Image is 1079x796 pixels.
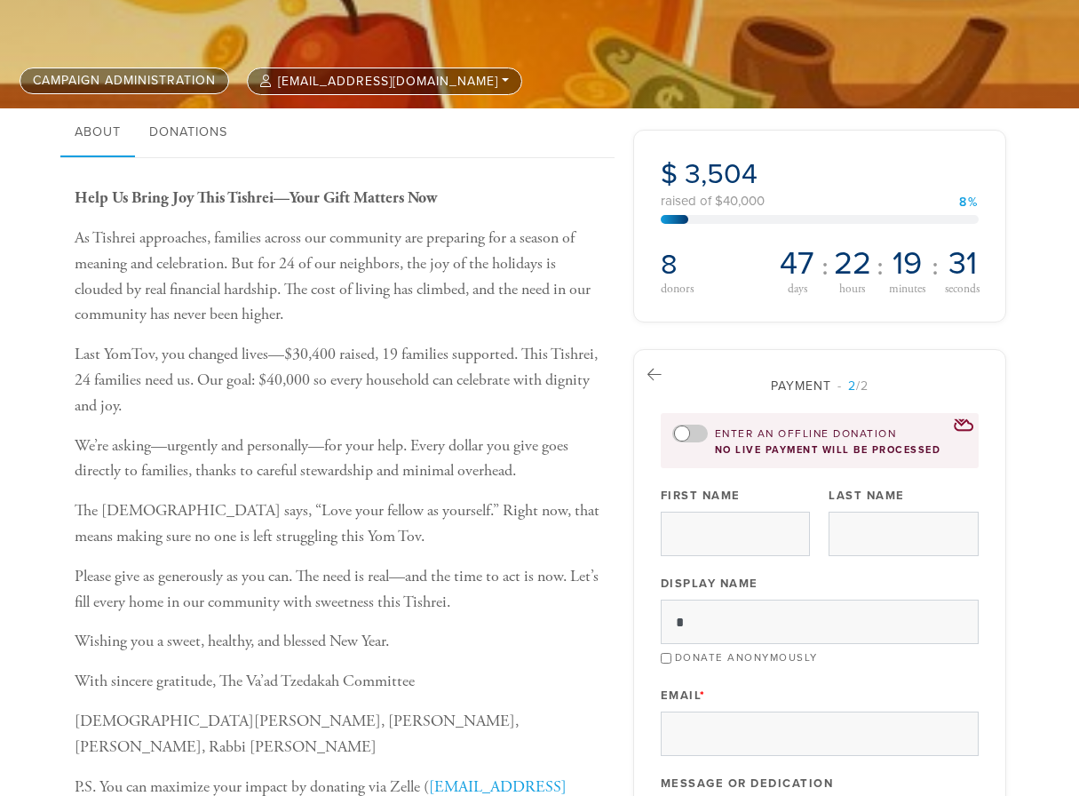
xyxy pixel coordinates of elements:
[780,248,814,280] span: 47
[75,342,606,418] p: Last YomTov, you changed lives—$30,400 raised, 19 families supported. This Tishrei, 24 families n...
[135,108,242,158] a: Donations
[75,187,437,208] b: Help Us Bring Joy This Tishrei—Your Gift Matters Now
[837,378,869,394] span: /2
[75,629,606,655] p: Wishing you a sweet, healthy, and blessed New Year.
[715,426,897,442] label: Enter an offline donation
[661,195,979,208] div: raised of $40,000
[672,444,967,456] div: no live payment will be processed
[959,196,979,209] div: 8%
[75,498,606,550] p: The [DEMOGRAPHIC_DATA] says, “Love your fellow as yourself.” Right now, that means making sure no...
[932,252,939,281] span: :
[661,776,834,792] label: Message or dedication
[75,709,606,760] p: [DEMOGRAPHIC_DATA][PERSON_NAME], [PERSON_NAME], [PERSON_NAME], Rabbi [PERSON_NAME]
[247,68,522,95] button: [EMAIL_ADDRESS][DOMAIN_NAME]
[839,283,865,296] span: hours
[661,576,758,592] label: Display Name
[661,377,979,395] div: Payment
[889,283,925,296] span: minutes
[75,434,606,485] p: We’re asking—urgently and personally—for your help. Every dollar you give goes directly to famili...
[661,157,678,191] span: $
[700,689,706,703] span: This field is required.
[661,283,770,295] div: donors
[877,252,884,281] span: :
[75,226,606,328] p: As Tishrei approaches, families across our community are preparing for a season of meaning and ce...
[661,688,706,704] label: Email
[661,488,741,504] label: First Name
[829,488,905,504] label: Last Name
[685,157,758,191] span: 3,504
[948,248,977,280] span: 31
[893,248,922,280] span: 19
[60,108,135,158] a: About
[661,248,770,282] h2: 8
[675,651,818,664] label: Donate Anonymously
[20,68,229,94] a: Campaign Administration
[821,252,829,281] span: :
[945,283,980,296] span: seconds
[848,378,856,394] span: 2
[75,564,606,616] p: Please give as generously as you can. The need is real—and the time to act is now. Let’s fill eve...
[788,283,807,296] span: days
[834,248,871,280] span: 22
[75,669,606,695] p: With sincere gratitude, The Va’ad Tzedakah Committee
